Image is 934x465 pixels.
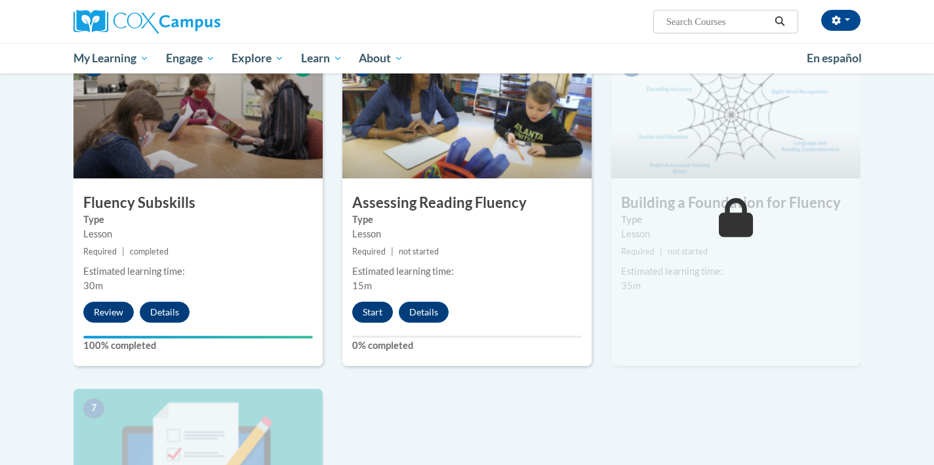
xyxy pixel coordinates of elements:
[83,227,313,241] div: Lesson
[352,280,372,291] span: 15m
[232,51,284,66] span: Explore
[351,43,413,73] a: About
[621,264,851,279] div: Estimated learning time:
[83,264,313,279] div: Estimated learning time:
[83,338,313,353] label: 100% completed
[399,302,449,323] button: Details
[166,51,215,66] span: Engage
[342,193,592,213] h3: Assessing Reading Fluency
[342,47,592,178] img: Course Image
[621,247,655,256] span: Required
[359,51,403,66] span: About
[352,247,386,256] span: Required
[621,280,641,291] span: 35m
[73,193,323,213] h3: Fluency Subskills
[352,227,582,241] div: Lesson
[352,264,582,279] div: Estimated learning time:
[770,14,790,30] button: Search
[352,212,582,227] label: Type
[352,338,582,353] label: 0% completed
[83,212,313,227] label: Type
[140,302,190,323] button: Details
[83,280,103,291] span: 30m
[621,227,851,241] div: Lesson
[65,43,157,73] a: My Learning
[807,51,862,65] span: En español
[83,302,134,323] button: Review
[54,43,880,73] div: Main menu
[122,247,125,256] span: |
[83,336,313,338] div: Your progress
[130,247,169,256] span: completed
[668,247,708,256] span: not started
[301,51,342,66] span: Learn
[73,47,323,178] img: Course Image
[391,247,394,256] span: |
[352,302,393,323] button: Start
[83,399,104,418] span: 7
[293,43,351,73] a: Learn
[83,247,117,256] span: Required
[621,212,851,227] label: Type
[660,247,662,256] span: |
[611,193,861,213] h3: Building a Foundation for Fluency
[399,247,439,256] span: not started
[665,14,770,30] input: Search Courses
[821,10,861,31] button: Account Settings
[223,43,293,73] a: Explore
[73,10,323,33] a: Cox Campus
[798,45,870,72] a: En español
[73,10,220,33] img: Cox Campus
[157,43,224,73] a: Engage
[611,47,861,178] img: Course Image
[73,51,149,66] span: My Learning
